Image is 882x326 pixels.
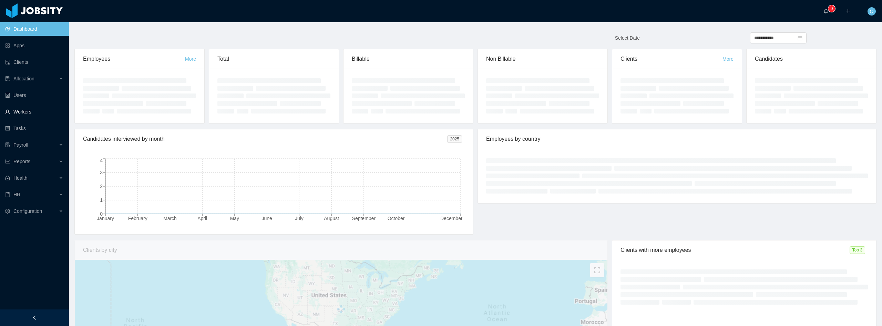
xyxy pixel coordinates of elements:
[5,22,63,36] a: icon: pie-chartDashboard
[5,105,63,119] a: icon: userWorkers
[100,170,103,175] tspan: 3
[295,216,304,221] tspan: July
[324,216,339,221] tspan: August
[352,216,376,221] tspan: September
[13,159,30,164] span: Reports
[5,121,63,135] a: icon: profileTasks
[5,176,10,180] i: icon: medicine-box
[798,36,802,40] i: icon: calendar
[5,55,63,69] a: icon: auditClients
[621,240,850,260] div: Clients with more employees
[828,5,835,12] sup: 0
[100,211,103,217] tspan: 0
[5,88,63,102] a: icon: robotUsers
[100,197,103,203] tspan: 1
[352,49,465,69] div: Billable
[388,216,405,221] tspan: October
[440,216,463,221] tspan: December
[13,208,42,214] span: Configuration
[83,129,447,149] div: Candidates interviewed by month
[621,49,722,69] div: Clients
[13,76,34,81] span: Allocation
[850,246,865,254] span: Top 3
[5,159,10,164] i: icon: line-chart
[230,216,239,221] tspan: May
[823,9,828,13] i: icon: bell
[13,175,27,181] span: Health
[447,135,462,143] span: 2025
[197,216,207,221] tspan: April
[5,209,10,214] i: icon: setting
[13,142,28,148] span: Payroll
[128,216,147,221] tspan: February
[486,49,599,69] div: Non Billable
[5,192,10,197] i: icon: book
[100,184,103,189] tspan: 2
[615,35,640,41] span: Select Date
[5,142,10,147] i: icon: file-protect
[486,129,868,149] div: Employees by country
[845,9,850,13] i: icon: plus
[217,49,330,69] div: Total
[185,56,196,62] a: More
[261,216,272,221] tspan: June
[870,7,874,16] span: Q
[722,56,734,62] a: More
[83,49,185,69] div: Employees
[97,216,114,221] tspan: January
[13,192,20,197] span: HR
[100,158,103,163] tspan: 4
[5,76,10,81] i: icon: solution
[755,49,868,69] div: Candidates
[163,216,177,221] tspan: March
[5,39,63,52] a: icon: appstoreApps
